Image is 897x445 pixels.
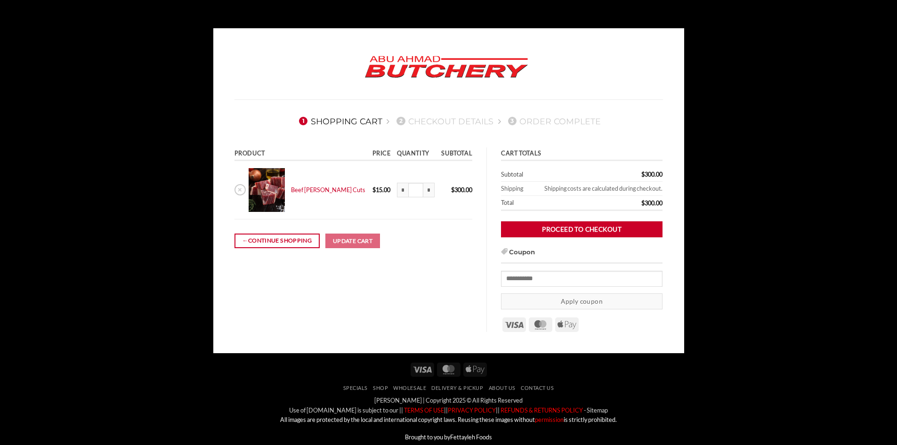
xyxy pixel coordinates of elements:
[249,168,285,212] img: Cart
[501,182,529,196] th: Shipping
[220,432,677,442] p: Brought to you by
[234,147,370,161] th: Product
[423,183,435,198] input: Increase quantity of Beef Curry Cuts
[501,147,663,161] th: Cart totals
[431,385,483,391] a: Delivery & Pickup
[409,361,488,377] div: Payment icons
[584,406,586,414] a: -
[501,221,663,238] a: Proceed to checkout
[408,183,423,198] input: Product quantity
[372,186,390,194] bdi: 15.00
[535,416,564,423] a: permission
[234,234,320,248] a: Continue shopping
[448,406,496,414] a: PRIVACY POLICY
[234,184,246,195] a: Remove Beef Curry Cuts from cart
[373,385,388,391] a: SHOP
[242,236,248,245] span: ←
[641,170,663,178] bdi: 300.00
[501,406,583,414] font: REFUNDS & RETURNS POLICY
[296,116,382,126] a: 1Shopping Cart
[403,406,444,414] a: TERMS OF USE
[641,170,645,178] span: $
[501,248,663,264] h3: Coupon
[489,385,516,391] a: About Us
[393,385,426,391] a: Wholesale
[291,186,365,194] a: Beef [PERSON_NAME] Cuts
[394,147,438,161] th: Quantity
[234,109,663,133] nav: Checkout steps
[394,116,493,126] a: 2Checkout details
[500,406,583,414] a: REFUNDS & RETURNS POLICY
[397,183,408,198] input: Reduce quantity of Beef Curry Cuts
[501,196,583,211] th: Total
[220,415,677,424] p: All images are protected by the local and international copyright laws. Reusing these images with...
[357,49,536,85] img: Abu Ahmad Butchery
[451,186,454,194] span: $
[529,182,663,196] td: Shipping costs are calculated during checkout.
[325,234,380,249] button: Update cart
[438,147,472,161] th: Subtotal
[404,406,444,414] font: TERMS OF USE
[396,117,405,125] span: 2
[372,186,376,194] span: $
[451,186,472,194] bdi: 300.00
[501,316,580,332] div: Payment icons
[521,385,554,391] a: Contact Us
[501,168,583,182] th: Subtotal
[641,199,645,207] span: $
[299,117,307,125] span: 1
[369,147,394,161] th: Price
[450,433,492,441] a: Fettayleh Foods
[587,406,608,414] a: Sitemap
[501,293,663,310] button: Apply coupon
[641,199,663,207] bdi: 300.00
[343,385,368,391] a: Specials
